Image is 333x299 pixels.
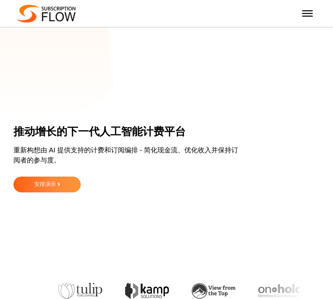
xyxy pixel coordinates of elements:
img: 坎普解决方案 [125,283,169,299]
button: 切换菜单 [302,10,313,16]
img: 从顶部查看 [192,283,235,299]
h1: 推动增长的下一代人工智能计费平台 [13,125,311,138]
p: 重新构想由 AI 提供支持的计费和订阅编排 - 简化现金流、优化收入并保持订阅者的参与度。 [13,145,242,172]
span: 安排演示 [34,182,56,187]
a: 安排演示 [13,177,81,192]
img: 订阅流程 [17,5,76,23]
